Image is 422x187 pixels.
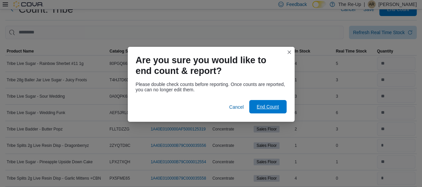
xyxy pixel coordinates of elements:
[136,82,287,92] div: Please double check counts before reporting. Once counts are reported, you can no longer edit them.
[227,100,247,114] button: Cancel
[136,55,281,76] h1: Are you sure you would like to end count & report?
[257,103,279,110] span: End Count
[249,100,287,113] button: End Count
[285,48,293,56] button: Closes this modal window
[229,104,244,110] span: Cancel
